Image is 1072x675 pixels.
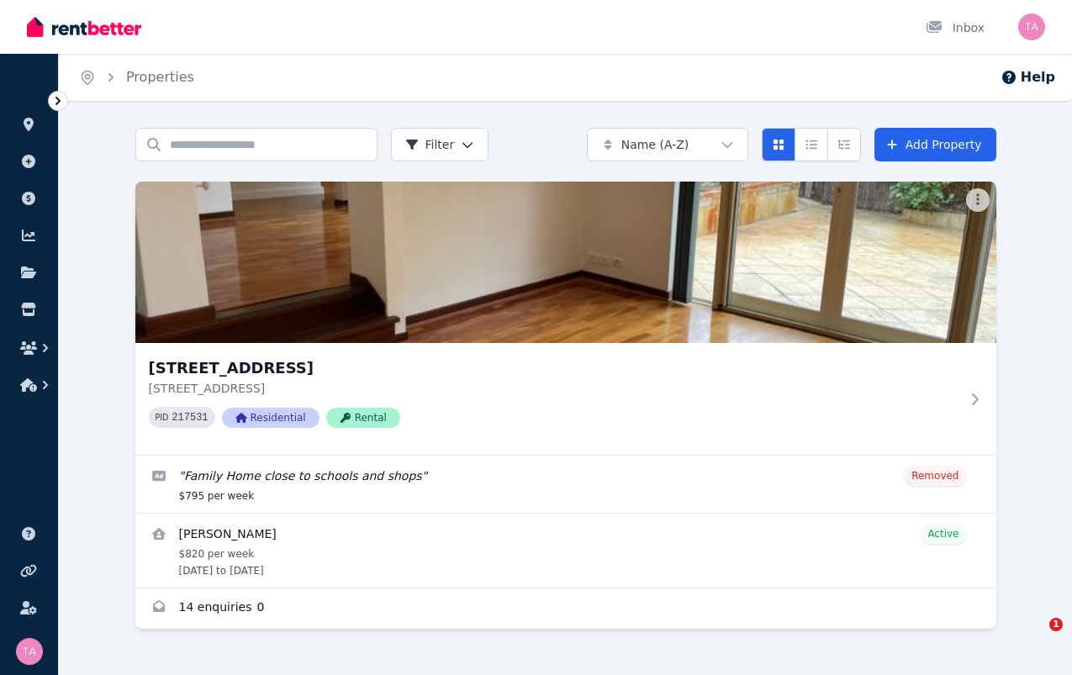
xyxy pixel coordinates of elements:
img: 27 Halgania Way, Duncraig [135,182,996,343]
small: PID [156,413,169,422]
iframe: Intercom live chat [1015,618,1055,658]
button: Help [1001,67,1055,87]
div: Inbox [926,19,985,36]
a: View details for Sharyn Keating [135,514,996,588]
button: Compact list view [795,128,828,161]
p: [STREET_ADDRESS] [149,380,959,397]
a: 27 Halgania Way, Duncraig[STREET_ADDRESS][STREET_ADDRESS]PID 217531ResidentialRental [135,182,996,455]
span: Name (A-Z) [621,136,689,153]
a: Properties [126,69,194,85]
button: Card view [762,128,795,161]
button: Filter [391,128,489,161]
a: Edit listing: Family Home close to schools and shops [135,456,996,513]
h3: [STREET_ADDRESS] [149,356,959,380]
img: Trina and Bruce MacAdam [1018,13,1045,40]
img: RentBetter [27,14,141,40]
nav: Breadcrumb [59,54,214,101]
div: View options [762,128,861,161]
img: Trina and Bruce MacAdam [16,638,43,665]
span: 1 [1049,618,1063,631]
span: Filter [405,136,455,153]
button: Expanded list view [827,128,861,161]
code: 217531 [172,412,208,424]
span: Residential [222,408,319,428]
a: Enquiries for 27 Halgania Way, Duncraig [135,588,996,629]
a: Add Property [874,128,996,161]
button: Name (A-Z) [587,128,748,161]
span: Rental [326,408,400,428]
button: More options [966,188,990,212]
